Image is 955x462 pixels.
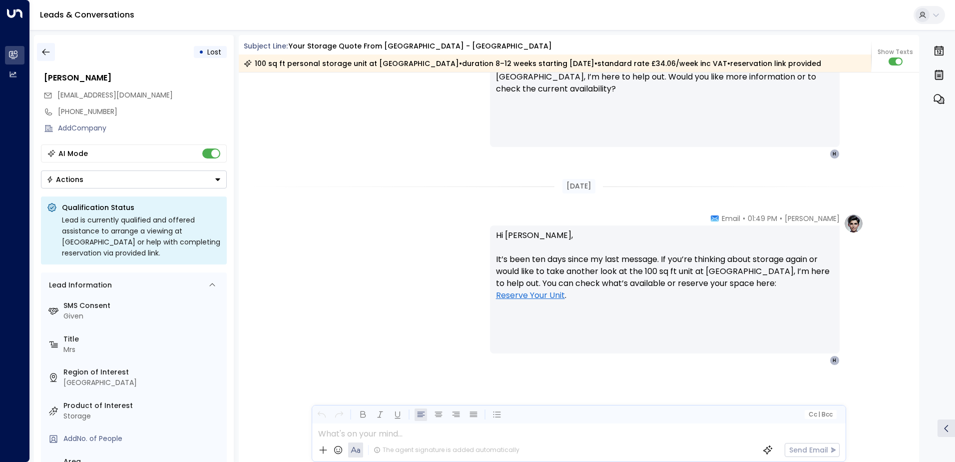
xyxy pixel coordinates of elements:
label: SMS Consent [63,300,223,311]
div: AddCompany [58,123,227,133]
button: Redo [333,408,345,421]
p: Hi [PERSON_NAME], It’s been ten days since my last message. If you’re thinking about storage agai... [496,229,834,313]
span: [EMAIL_ADDRESS][DOMAIN_NAME] [57,90,173,100]
div: [GEOGRAPHIC_DATA] [63,377,223,388]
p: Qualification Status [62,202,221,212]
div: Lead is currently qualified and offered assistance to arrange a viewing at [GEOGRAPHIC_DATA] or h... [62,214,221,258]
div: Given [63,311,223,321]
div: The agent signature is added automatically [374,445,519,454]
div: Actions [46,175,83,184]
span: h4helen@hotmail.co.uk [57,90,173,100]
label: Title [63,334,223,344]
span: • [780,213,782,223]
span: 01:49 PM [748,213,777,223]
div: [PHONE_NUMBER] [58,106,227,117]
div: Your storage quote from [GEOGRAPHIC_DATA] - [GEOGRAPHIC_DATA] [289,41,552,51]
a: Leads & Conversations [40,9,134,20]
div: [PERSON_NAME] [44,72,227,84]
button: Actions [41,170,227,188]
div: Storage [63,411,223,421]
button: Undo [315,408,328,421]
div: AI Mode [58,148,88,158]
div: H [830,355,840,365]
span: Lost [207,47,221,57]
span: Cc Bcc [808,411,832,418]
div: Button group with a nested menu [41,170,227,188]
a: Reserve Your Unit [496,289,565,301]
div: 100 sq ft personal storage unit at [GEOGRAPHIC_DATA]•duration 8–12 weeks starting [DATE]•standard... [244,58,821,68]
div: AddNo. of People [63,433,223,444]
div: Mrs [63,344,223,355]
img: profile-logo.png [844,213,864,233]
span: Subject Line: [244,41,288,51]
span: Email [722,213,740,223]
div: Lead Information [45,280,112,290]
span: [PERSON_NAME] [785,213,840,223]
span: • [743,213,745,223]
div: [DATE] [562,179,595,193]
div: • [199,43,204,61]
div: H [830,149,840,159]
span: Show Texts [878,47,913,56]
span: | [818,411,820,418]
label: Region of Interest [63,367,223,377]
button: Cc|Bcc [804,410,836,419]
label: Product of Interest [63,400,223,411]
